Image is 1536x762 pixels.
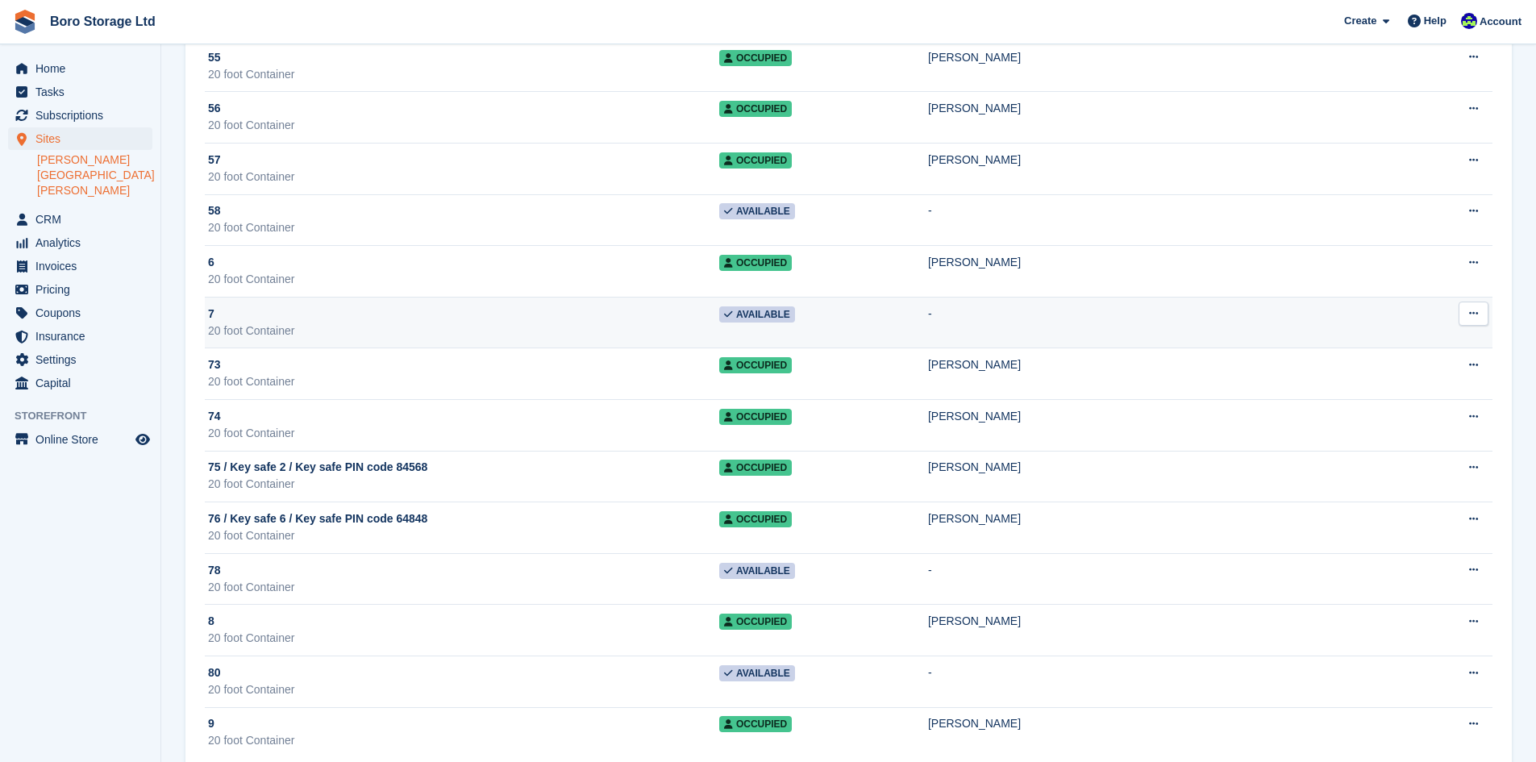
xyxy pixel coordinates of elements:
[35,104,132,127] span: Subscriptions
[208,408,221,425] span: 74
[719,255,792,271] span: Occupied
[719,460,792,476] span: Occupied
[928,510,1414,527] div: [PERSON_NAME]
[208,323,719,339] div: 20 foot Container
[208,271,719,288] div: 20 foot Container
[928,459,1414,476] div: [PERSON_NAME]
[1480,14,1521,30] span: Account
[208,510,427,527] span: 76 / Key safe 6 / Key safe PIN code 64848
[928,297,1414,348] td: -
[8,348,152,371] a: menu
[208,527,719,544] div: 20 foot Container
[35,127,132,150] span: Sites
[35,208,132,231] span: CRM
[208,254,214,271] span: 6
[719,101,792,117] span: Occupied
[35,348,132,371] span: Settings
[928,656,1414,707] td: -
[8,104,152,127] a: menu
[35,57,132,80] span: Home
[8,325,152,348] a: menu
[208,356,221,373] span: 73
[208,117,719,134] div: 20 foot Container
[208,613,214,630] span: 8
[8,57,152,80] a: menu
[719,409,792,425] span: Occupied
[928,408,1414,425] div: [PERSON_NAME]
[719,306,795,323] span: Available
[719,203,795,219] span: Available
[928,613,1414,630] div: [PERSON_NAME]
[928,715,1414,732] div: [PERSON_NAME]
[35,325,132,348] span: Insurance
[208,732,719,749] div: 20 foot Container
[208,715,214,732] span: 9
[37,152,152,198] a: [PERSON_NAME][GEOGRAPHIC_DATA][PERSON_NAME]
[8,302,152,324] a: menu
[208,562,221,579] span: 78
[208,579,719,596] div: 20 foot Container
[719,152,792,169] span: Occupied
[8,428,152,451] a: menu
[208,459,427,476] span: 75 / Key safe 2 / Key safe PIN code 84568
[35,278,132,301] span: Pricing
[1424,13,1447,29] span: Help
[928,152,1414,169] div: [PERSON_NAME]
[928,49,1414,66] div: [PERSON_NAME]
[208,681,719,698] div: 20 foot Container
[208,202,221,219] span: 58
[8,255,152,277] a: menu
[8,127,152,150] a: menu
[1461,13,1477,29] img: Tobie Hillier
[719,614,792,630] span: Occupied
[928,254,1414,271] div: [PERSON_NAME]
[928,553,1414,605] td: -
[44,8,162,35] a: Boro Storage Ltd
[35,231,132,254] span: Analytics
[928,194,1414,246] td: -
[719,50,792,66] span: Occupied
[928,100,1414,117] div: [PERSON_NAME]
[208,476,719,493] div: 20 foot Container
[208,219,719,236] div: 20 foot Container
[35,428,132,451] span: Online Store
[208,373,719,390] div: 20 foot Container
[928,356,1414,373] div: [PERSON_NAME]
[208,169,719,185] div: 20 foot Container
[719,511,792,527] span: Occupied
[35,81,132,103] span: Tasks
[8,81,152,103] a: menu
[208,425,719,442] div: 20 foot Container
[719,563,795,579] span: Available
[719,357,792,373] span: Occupied
[8,278,152,301] a: menu
[719,716,792,732] span: Occupied
[35,302,132,324] span: Coupons
[208,49,221,66] span: 55
[35,372,132,394] span: Capital
[208,66,719,83] div: 20 foot Container
[208,152,221,169] span: 57
[15,408,160,424] span: Storefront
[1344,13,1376,29] span: Create
[8,372,152,394] a: menu
[8,231,152,254] a: menu
[719,665,795,681] span: Available
[35,255,132,277] span: Invoices
[208,630,719,647] div: 20 foot Container
[208,306,214,323] span: 7
[133,430,152,449] a: Preview store
[208,100,221,117] span: 56
[8,208,152,231] a: menu
[208,664,221,681] span: 80
[13,10,37,34] img: stora-icon-8386f47178a22dfd0bd8f6a31ec36ba5ce8667c1dd55bd0f319d3a0aa187defe.svg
